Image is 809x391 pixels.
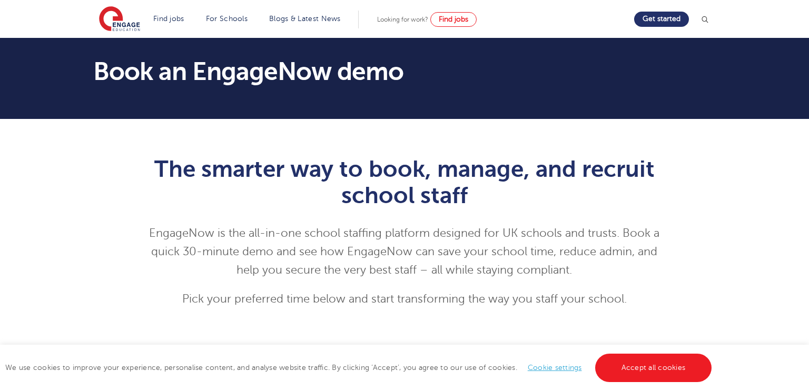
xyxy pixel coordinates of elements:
h1: Book an EngageNow demo [93,59,504,84]
p: Pick your preferred time below and start transforming the way you staff your school. [146,290,663,308]
span: Looking for work? [377,16,428,23]
a: Find jobs [430,12,477,27]
span: Find jobs [439,15,468,23]
a: Get started [634,12,689,27]
img: Engage Education [99,6,140,33]
a: Blogs & Latest News [269,15,341,23]
h1: The smarter way to book, manage, and recruit school staff [146,156,663,208]
p: EngageNow is the all-in-one school staffing platform designed for UK schools and trusts. Book a q... [146,224,663,279]
span: We use cookies to improve your experience, personalise content, and analyse website traffic. By c... [5,364,714,372]
a: For Schools [206,15,248,23]
a: Accept all cookies [595,354,712,382]
a: Find jobs [153,15,184,23]
a: Cookie settings [528,364,582,372]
